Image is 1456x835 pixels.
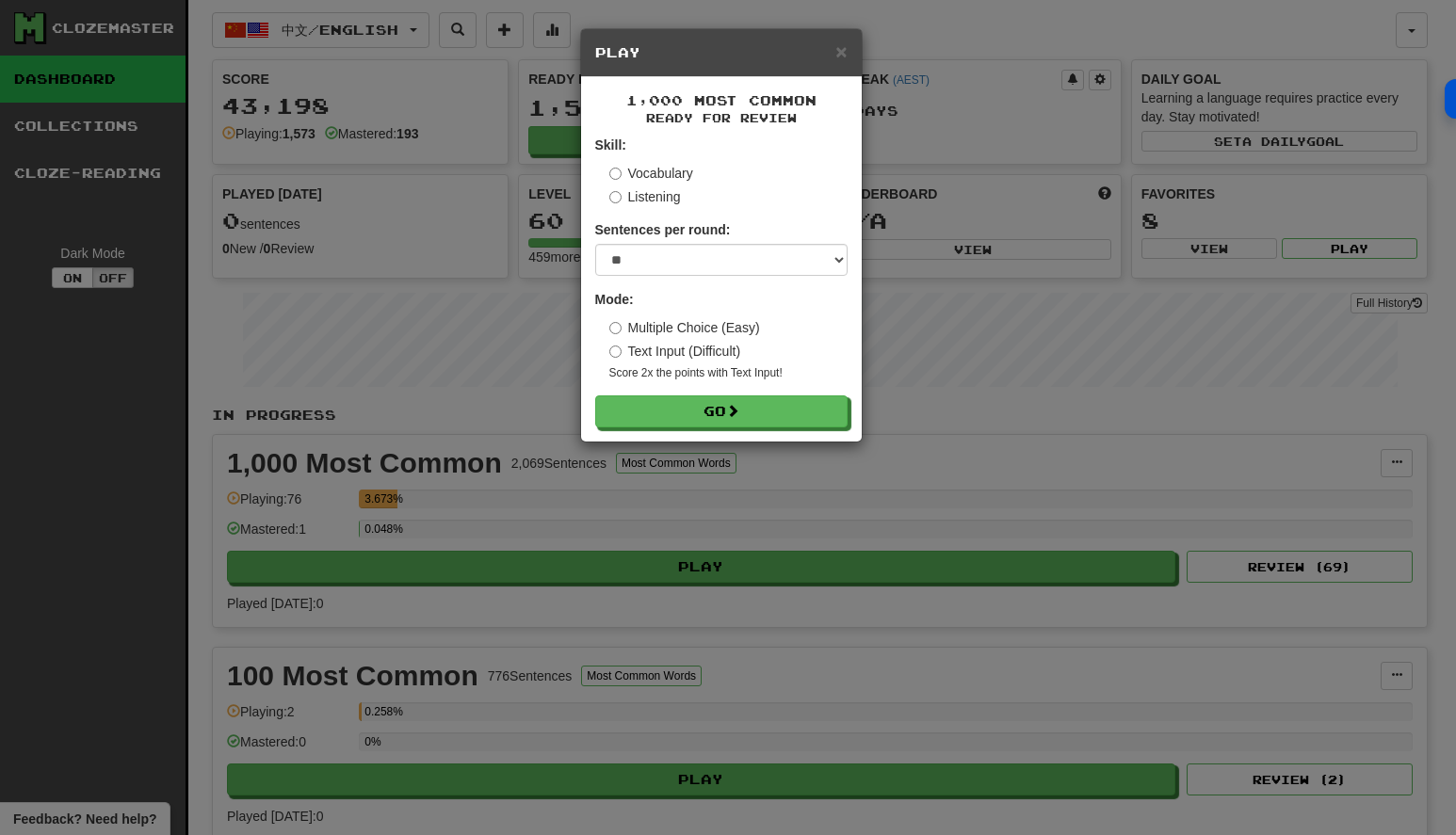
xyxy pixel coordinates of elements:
[609,318,760,337] label: Multiple Choice (Easy)
[609,168,622,180] input: Vocabulary
[595,43,848,62] h5: Play
[835,41,847,61] button: Close
[595,110,848,126] small: Ready for Review
[626,92,817,108] span: 1,000 Most Common
[595,137,626,153] strong: Skill:
[609,164,693,183] label: Vocabulary
[609,345,622,358] input: Text Input (Difficult)
[595,220,731,239] label: Sentences per round:
[595,292,634,307] strong: Mode:
[609,322,622,334] input: Multiple Choice (Easy)
[595,395,848,427] button: Go
[835,40,847,62] span: ×
[609,365,848,381] small: Score 2x the points with Text Input !
[609,191,622,203] input: Listening
[609,342,741,361] label: Text Input (Difficult)
[609,187,681,206] label: Listening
